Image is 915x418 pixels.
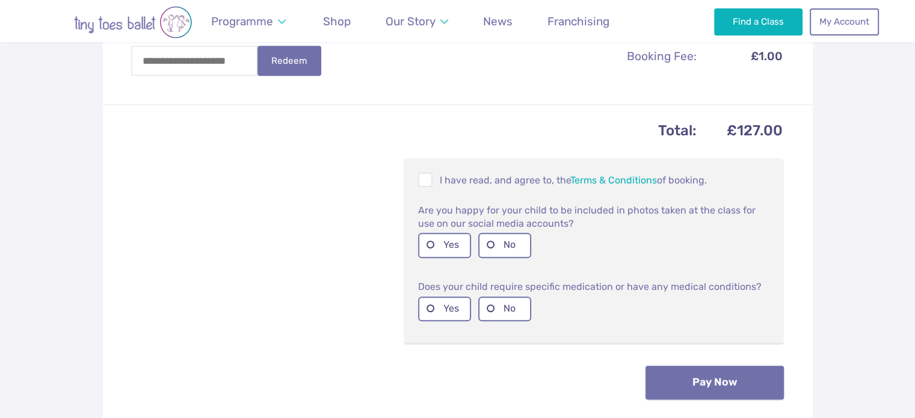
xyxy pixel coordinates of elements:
[418,297,471,321] label: Yes
[810,8,878,35] a: My Account
[318,7,357,35] a: Shop
[478,7,519,35] a: News
[257,46,321,76] button: Redeem
[386,14,436,28] span: Our Story
[547,14,609,28] span: Franchising
[570,174,657,186] a: Terms & Conditions
[542,7,615,35] a: Franchising
[211,14,273,28] span: Programme
[206,7,292,35] a: Programme
[323,14,351,28] span: Shop
[418,280,769,294] p: Does your child require specific medication or have any medical conditions?
[132,118,698,143] th: Total:
[698,46,783,66] td: £1.00
[698,118,783,143] td: £127.00
[568,46,697,66] th: Booking Fee:
[418,203,769,230] p: Are you happy for your child to be included in photos taken at the class for use on our social me...
[418,173,769,187] p: I have read, and agree to, the of booking.
[645,366,784,399] button: Pay Now
[483,14,513,28] span: News
[380,7,454,35] a: Our Story
[478,233,531,257] label: No
[478,297,531,321] label: No
[714,8,803,35] a: Find a Class
[418,233,471,257] label: Yes
[37,6,229,38] img: tiny toes ballet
